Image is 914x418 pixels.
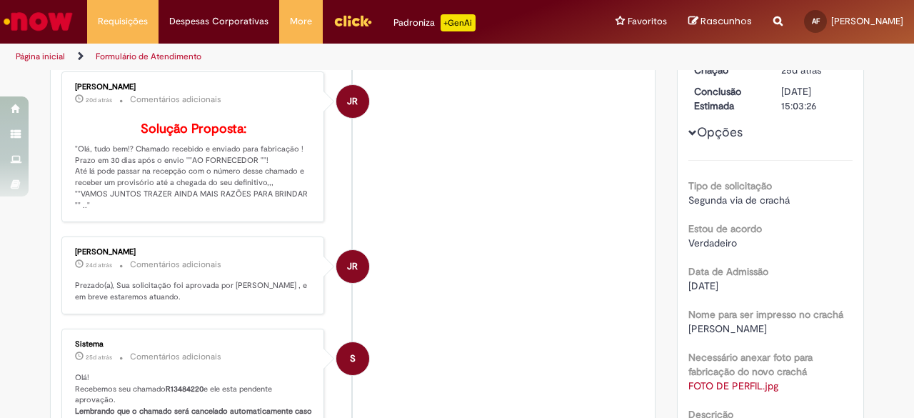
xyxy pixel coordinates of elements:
div: System [336,342,369,375]
div: Jhully Rodrigues [336,250,369,283]
b: Data de Admissão [688,265,768,278]
p: Prezado(a), Sua solicitação foi aprovada por [PERSON_NAME] , e em breve estaremos atuando. [75,280,313,302]
dt: Criação [683,63,771,77]
small: Comentários adicionais [130,94,221,106]
span: [PERSON_NAME] [831,15,903,27]
b: Tipo de solicitação [688,179,772,192]
span: Verdadeiro [688,237,737,249]
b: R13484220 [166,384,204,394]
a: Página inicial [16,51,65,62]
b: Solução Proposta: [141,121,246,137]
span: S [350,342,356,376]
span: Segunda via de crachá [688,194,790,206]
time: 05/09/2025 10:57:30 [86,353,112,362]
div: 05/09/2025 10:57:17 [781,63,848,77]
p: "Olá, tudo bem!? Chamado recebido e enviado para fabricação ! Prazo em 30 dias após o envio ""AO ... [75,122,313,211]
span: [DATE] [688,279,718,292]
dt: Conclusão Estimada [683,84,771,113]
p: +GenAi [441,14,476,31]
span: [PERSON_NAME] [688,322,767,335]
small: Comentários adicionais [130,259,221,271]
a: Download de FOTO DE PERFIL.jpg [688,379,778,392]
div: [DATE] 15:03:26 [781,84,848,113]
div: [PERSON_NAME] [75,83,313,91]
time: 09/09/2025 14:46:07 [86,96,112,104]
time: 05/09/2025 16:05:09 [86,261,112,269]
span: 25d atrás [781,64,821,76]
div: Padroniza [393,14,476,31]
a: Formulário de Atendimento [96,51,201,62]
b: Estou de acordo [688,222,762,235]
img: click_logo_yellow_360x200.png [333,10,372,31]
span: 25d atrás [86,353,112,362]
span: Favoritos [628,14,667,29]
span: Rascunhos [700,14,752,28]
small: Comentários adicionais [130,351,221,363]
div: Jhully Rodrigues [336,85,369,118]
div: Sistema [75,340,313,349]
span: JR [347,84,358,119]
span: 20d atrás [86,96,112,104]
span: 24d atrás [86,261,112,269]
ul: Trilhas de página [11,44,598,70]
span: Requisições [98,14,148,29]
span: JR [347,249,358,284]
div: [PERSON_NAME] [75,248,313,257]
b: Nome para ser impresso no crachá [688,308,843,321]
b: Necessário anexar foto para fabricação do novo crachá [688,351,813,378]
a: Rascunhos [688,15,752,29]
span: More [290,14,312,29]
span: AF [812,16,820,26]
img: ServiceNow [1,7,75,36]
span: Despesas Corporativas [169,14,268,29]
